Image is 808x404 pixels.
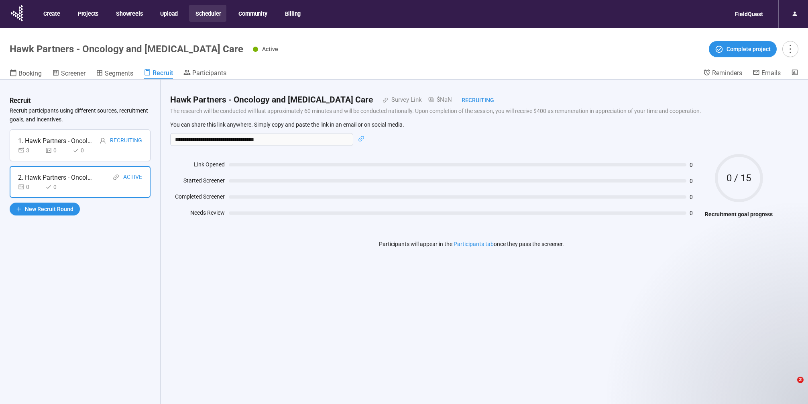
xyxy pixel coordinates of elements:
h4: Recruitment goal progress [705,210,773,219]
span: 0 [690,178,701,184]
span: Screener [61,70,85,77]
div: $NaN [422,95,452,105]
span: plus [16,206,22,212]
div: 1. Hawk Partners - Oncology and [MEDICAL_DATA] Care [18,136,94,146]
a: Participants tab [454,241,494,247]
p: Recruit participants using different sources, recruitment goals, and incentives. [10,106,151,124]
span: Booking [18,70,42,77]
p: The research will be conducted will last approximately 60 minutes and will be conducted nationall... [170,107,773,115]
iframe: Intercom live chat [781,377,800,396]
span: link [113,174,119,180]
button: plusNew Recruit Round [10,203,80,215]
a: Recruit [144,69,173,79]
span: 0 / 15 [715,173,763,183]
div: Completed Screener [170,192,225,204]
button: Complete project [709,41,777,57]
div: Recruiting [452,96,494,105]
span: 0 [690,162,701,168]
span: user [100,137,106,144]
p: You can share this link anywhere. Simply copy and paste the link in an email or on social media. [170,121,773,128]
span: 0 [690,194,701,200]
div: 0 [45,146,69,155]
div: 0 [73,146,97,155]
span: link [358,135,364,142]
div: 3 [18,146,42,155]
span: 0 [690,210,701,216]
span: Recruit [153,69,173,77]
button: Community [232,5,273,22]
span: Complete project [727,45,771,53]
div: Started Screener [170,176,225,188]
a: Booking [10,69,42,79]
button: Showreels [110,5,148,22]
a: Reminders [703,69,742,78]
div: Recruiting [110,136,142,146]
h3: Recruit [10,96,31,106]
p: Participants will appear in the once they pass the screener. [379,240,564,248]
div: Active [123,172,142,183]
div: 0 [45,183,69,191]
span: more [785,43,796,54]
div: Needs Review [170,208,225,220]
div: 2. Hawk Partners - Oncology and [MEDICAL_DATA] Care [18,172,94,183]
h2: Hawk Partners - Oncology and [MEDICAL_DATA] Care [170,93,373,107]
span: link [373,97,388,103]
a: Segments [96,69,133,79]
h1: Hawk Partners - Oncology and [MEDICAL_DATA] Care [10,43,243,55]
button: Projects [71,5,104,22]
a: Screener [52,69,85,79]
div: FieldQuest [730,6,768,22]
span: Active [262,46,278,52]
a: Participants [183,69,226,78]
button: more [782,41,798,57]
span: Emails [761,69,781,77]
span: Segments [105,70,133,77]
button: Upload [154,5,183,22]
button: Create [37,5,66,22]
div: Link Opened [170,160,225,172]
span: Participants [192,69,226,77]
span: 2 [797,377,804,383]
button: Scheduler [189,5,226,22]
span: Reminders [712,69,742,77]
span: New Recruit Round [25,205,73,213]
a: Emails [753,69,781,78]
div: 0 [18,183,42,191]
div: Survey Link [388,95,422,105]
button: Billing [279,5,307,22]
